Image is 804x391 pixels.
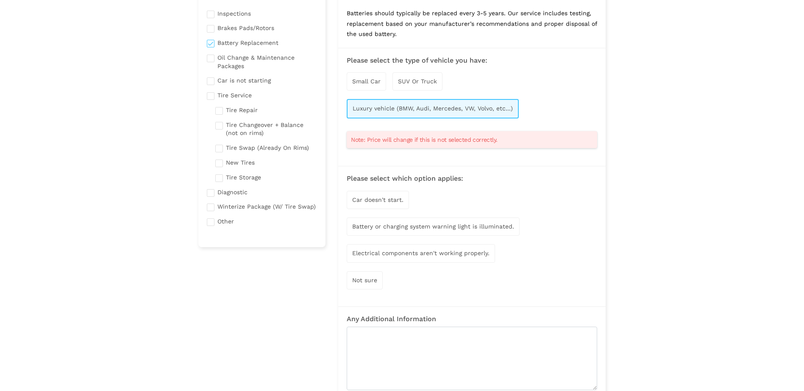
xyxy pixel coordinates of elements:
span: SUV Or Truck [398,78,437,85]
span: Not sure [352,277,377,284]
span: Small Car [352,78,381,85]
h3: Any Additional Information [347,315,597,323]
h3: Please select the type of vehicle you have: [347,57,597,64]
span: Car doesn't start. [352,196,403,203]
span: Note: Price will change if this is not selected correctly. [351,135,497,144]
span: Battery or charging system warning light is illuminated. [352,223,514,230]
span: Electrical components aren't working properly. [352,250,490,256]
h3: Please select which option applies: [347,175,597,182]
span: Luxury vehicle (BMW, Audi, Mercedes, VW, Volvo, etc...) [353,105,513,112]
